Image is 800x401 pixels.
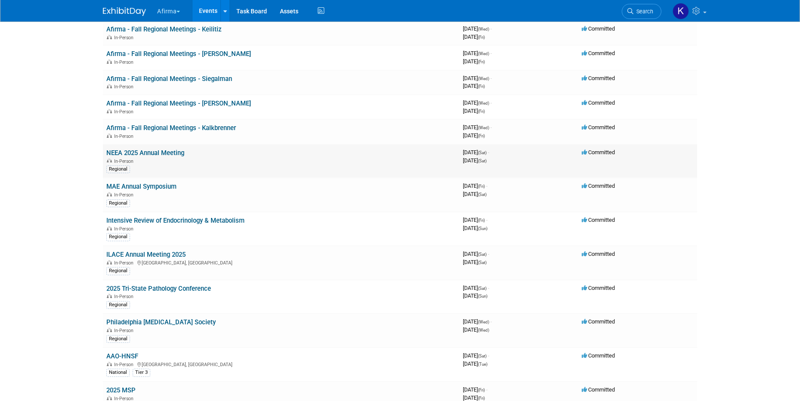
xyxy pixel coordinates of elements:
span: [DATE] [463,326,489,333]
span: - [490,99,492,106]
span: [DATE] [463,395,485,401]
img: ExhibitDay [103,7,146,16]
span: [DATE] [463,225,487,231]
span: Committed [582,25,615,32]
img: In-Person Event [107,328,112,332]
span: - [486,183,487,189]
a: Philadelphia [MEDICAL_DATA] Society [106,318,216,326]
a: ILACE Annual Meeting 2025 [106,251,186,258]
span: [DATE] [463,50,492,56]
span: (Fri) [478,218,485,223]
span: Committed [582,75,615,81]
a: 2025 Tri-State Pathology Conference [106,285,211,292]
span: [DATE] [463,217,487,223]
a: Intensive Review of Endocrinology & Metabolism [106,217,245,224]
div: Regional [106,301,130,309]
span: (Fri) [478,59,485,64]
span: [DATE] [463,318,492,325]
img: In-Person Event [107,109,112,113]
a: NEEA 2025 Annual Meeting [106,149,184,157]
span: [DATE] [463,58,485,65]
span: [DATE] [463,124,492,131]
span: (Sat) [478,286,487,291]
span: (Tue) [478,362,487,367]
span: (Fri) [478,84,485,89]
span: (Wed) [478,27,489,31]
span: (Sat) [478,159,487,163]
span: [DATE] [463,132,485,139]
span: Committed [582,251,615,257]
span: [DATE] [463,25,492,32]
span: In-Person [114,59,136,65]
img: In-Person Event [107,362,112,366]
span: - [486,217,487,223]
div: Regional [106,165,130,173]
span: (Wed) [478,51,489,56]
a: Afirma - Fall Regional Meetings - Kalkbrenner [106,124,236,132]
span: [DATE] [463,75,492,81]
span: Committed [582,386,615,393]
span: (Sun) [478,294,487,298]
span: (Fri) [478,109,485,114]
span: Committed [582,352,615,359]
span: Search [633,8,653,15]
a: AAO-HNSF [106,352,138,360]
a: MAE Annual Symposium [106,183,177,190]
span: - [490,25,492,32]
span: Committed [582,124,615,131]
span: In-Person [114,328,136,333]
div: Regional [106,199,130,207]
span: - [486,386,487,393]
span: - [488,352,489,359]
div: [GEOGRAPHIC_DATA], [GEOGRAPHIC_DATA] [106,259,456,266]
span: [DATE] [463,292,487,299]
span: Committed [582,50,615,56]
span: (Fri) [478,134,485,138]
div: National [106,369,130,376]
img: In-Person Event [107,396,112,400]
span: [DATE] [463,108,485,114]
span: (Wed) [478,320,489,324]
span: In-Person [114,192,136,198]
a: Search [622,4,661,19]
span: - [488,149,489,155]
span: - [488,285,489,291]
span: Committed [582,217,615,223]
span: (Sat) [478,354,487,358]
span: [DATE] [463,99,492,106]
span: (Fri) [478,388,485,392]
div: Regional [106,233,130,241]
span: [DATE] [463,34,485,40]
img: In-Person Event [107,59,112,64]
span: (Sat) [478,252,487,257]
span: [DATE] [463,259,487,265]
span: [DATE] [463,361,487,367]
img: Keirsten Davis [673,3,689,19]
span: In-Person [114,134,136,139]
a: Afirma - Fall Regional Meetings - Keilitiz [106,25,222,33]
span: (Wed) [478,76,489,81]
span: (Fri) [478,184,485,189]
span: (Sun) [478,226,487,231]
a: Afirma - Fall Regional Meetings - [PERSON_NAME] [106,99,251,107]
img: In-Person Event [107,294,112,298]
span: In-Person [114,226,136,232]
span: (Fri) [478,396,485,401]
span: In-Person [114,35,136,40]
img: In-Person Event [107,192,112,196]
span: (Sat) [478,150,487,155]
span: In-Person [114,84,136,90]
span: [DATE] [463,149,489,155]
div: Regional [106,335,130,343]
a: 2025 MSP [106,386,136,394]
span: (Sat) [478,192,487,197]
span: [DATE] [463,83,485,89]
span: Committed [582,99,615,106]
span: [DATE] [463,285,489,291]
span: In-Person [114,362,136,367]
span: [DATE] [463,251,489,257]
span: Committed [582,318,615,325]
img: In-Person Event [107,226,112,230]
span: In-Person [114,260,136,266]
span: - [490,50,492,56]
